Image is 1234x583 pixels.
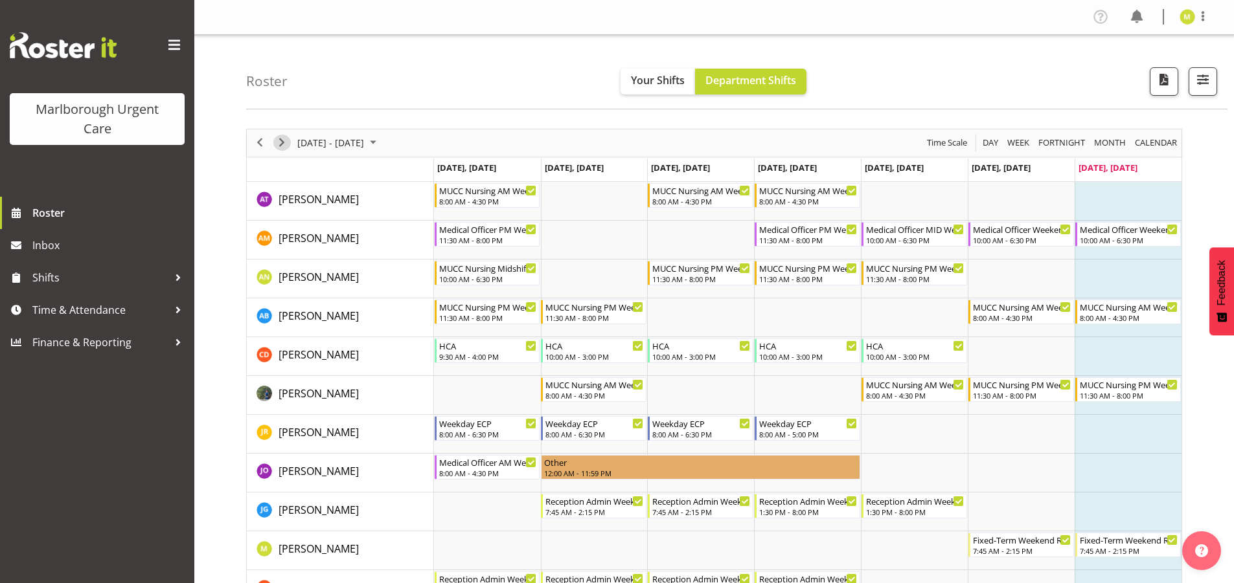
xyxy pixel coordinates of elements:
span: [PERSON_NAME] [279,231,359,245]
div: Weekday ECP [652,417,750,430]
a: [PERSON_NAME] [279,347,359,362]
div: 8:00 AM - 4:30 PM [439,468,537,478]
div: 10:00 AM - 6:30 PM [1080,235,1178,245]
button: October 2025 [295,135,382,151]
span: [DATE], [DATE] [437,162,496,173]
div: Josephine Godinez"s event - Reception Admin Weekday PM Begin From Thursday, October 2, 2025 at 1:... [755,494,860,518]
div: 11:30 AM - 8:00 PM [439,313,537,323]
img: margie-vuto11841.jpg [1180,9,1195,25]
div: Andrew Brooks"s event - MUCC Nursing PM Weekday Begin From Monday, September 29, 2025 at 11:30:00... [435,300,540,324]
div: MUCC Nursing AM Weekday [545,378,643,391]
h4: Roster [246,74,288,89]
div: Cordelia Davies"s event - HCA Begin From Friday, October 3, 2025 at 10:00:00 AM GMT+13:00 Ends At... [862,338,967,363]
div: Cordelia Davies"s event - HCA Begin From Tuesday, September 30, 2025 at 10:00:00 AM GMT+13:00 End... [541,338,646,363]
div: Agnes Tyson"s event - MUCC Nursing AM Weekday Begin From Wednesday, October 1, 2025 at 8:00:00 AM... [648,183,753,208]
div: Cordelia Davies"s event - HCA Begin From Wednesday, October 1, 2025 at 10:00:00 AM GMT+13:00 Ends... [648,338,753,363]
div: Andrew Brooks"s event - MUCC Nursing AM Weekends Begin From Sunday, October 5, 2025 at 8:00:00 AM... [1075,300,1181,324]
button: Month [1133,135,1180,151]
div: 1:30 PM - 8:00 PM [759,507,857,517]
td: Margie Vuto resource [247,531,434,570]
div: MUCC Nursing AM Weekends [973,300,1071,313]
span: [PERSON_NAME] [279,503,359,517]
div: Jacinta Rangi"s event - Weekday ECP Begin From Thursday, October 2, 2025 at 8:00:00 AM GMT+13:00 ... [755,416,860,441]
div: HCA [545,339,643,352]
div: 11:30 AM - 8:00 PM [1080,390,1178,401]
div: 8:00 AM - 5:00 PM [759,429,857,439]
div: 11:30 AM - 8:00 PM [759,274,857,284]
div: Reception Admin Weekday PM [866,494,964,507]
div: Gloria Varghese"s event - MUCC Nursing PM Weekends Begin From Sunday, October 5, 2025 at 11:30:00... [1075,377,1181,402]
div: 10:00 AM - 3:00 PM [545,351,643,362]
div: Josephine Godinez"s event - Reception Admin Weekday AM Begin From Wednesday, October 1, 2025 at 7... [648,494,753,518]
span: [DATE], [DATE] [758,162,817,173]
div: 11:30 AM - 8:00 PM [545,313,643,323]
div: 7:45 AM - 2:15 PM [545,507,643,517]
td: Agnes Tyson resource [247,182,434,221]
div: MUCC Nursing PM Weekday [439,300,537,313]
span: Week [1006,135,1031,151]
div: Agnes Tyson"s event - MUCC Nursing AM Weekday Begin From Monday, September 29, 2025 at 8:00:00 AM... [435,183,540,208]
div: Jacinta Rangi"s event - Weekday ECP Begin From Monday, September 29, 2025 at 8:00:00 AM GMT+13:00... [435,416,540,441]
div: MUCC Nursing PM Weekday [759,261,857,274]
img: help-xxl-2.png [1195,544,1208,557]
div: MUCC Nursing PM Weekday [652,261,750,274]
div: HCA [652,339,750,352]
div: Gloria Varghese"s event - MUCC Nursing PM Weekends Begin From Saturday, October 4, 2025 at 11:30:... [968,377,1074,402]
div: next period [271,129,293,157]
div: Agnes Tyson"s event - MUCC Nursing AM Weekday Begin From Thursday, October 2, 2025 at 8:00:00 AM ... [755,183,860,208]
span: [PERSON_NAME] [279,270,359,284]
div: Fixed-Term Weekend Reception [973,533,1071,546]
div: 11:30 AM - 8:00 PM [973,390,1071,401]
div: Weekday ECP [439,417,537,430]
div: Alysia Newman-Woods"s event - MUCC Nursing Midshift Begin From Monday, September 29, 2025 at 10:0... [435,261,540,285]
span: Feedback [1216,260,1228,305]
td: Andrew Brooks resource [247,298,434,337]
span: [PERSON_NAME] [279,347,359,362]
button: Timeline Week [1005,135,1032,151]
div: 8:00 AM - 6:30 PM [545,429,643,439]
td: Jenny O'Donnell resource [247,454,434,492]
button: Fortnight [1036,135,1088,151]
span: Shifts [32,268,168,287]
div: Weekday ECP [545,417,643,430]
div: 11:30 AM - 8:00 PM [652,274,750,284]
span: Month [1093,135,1127,151]
div: 12:00 AM - 11:59 PM [544,468,857,478]
span: [PERSON_NAME] [279,192,359,206]
a: [PERSON_NAME] [279,230,359,246]
div: Sep 29 - Oct 05, 2025 [293,129,384,157]
span: [DATE], [DATE] [1079,162,1137,173]
div: Margie Vuto"s event - Fixed-Term Weekend Reception Begin From Sunday, October 5, 2025 at 7:45:00 ... [1075,533,1181,557]
td: Cordelia Davies resource [247,337,434,376]
button: Feedback - Show survey [1209,247,1234,335]
div: Fixed-Term Weekend Reception [1080,533,1178,546]
button: Previous [251,135,269,151]
div: 10:00 AM - 3:00 PM [866,351,964,362]
div: Gloria Varghese"s event - MUCC Nursing AM Weekday Begin From Friday, October 3, 2025 at 8:00:00 A... [862,377,967,402]
div: Alexandra Madigan"s event - Medical Officer PM Weekday Begin From Monday, September 29, 2025 at 1... [435,222,540,247]
div: MUCC Nursing AM Weekday [652,184,750,197]
a: [PERSON_NAME] [279,308,359,324]
span: [DATE], [DATE] [651,162,710,173]
span: [DATE], [DATE] [865,162,924,173]
div: Reception Admin Weekday PM [759,494,857,507]
a: [PERSON_NAME] [279,424,359,440]
div: Jacinta Rangi"s event - Weekday ECP Begin From Wednesday, October 1, 2025 at 8:00:00 AM GMT+13:00... [648,416,753,441]
div: Other [544,456,857,468]
td: Alysia Newman-Woods resource [247,259,434,298]
div: MUCC Nursing AM Weekday [759,184,857,197]
div: MUCC Nursing PM Weekday [866,261,964,274]
span: Finance & Reporting [32,333,168,352]
span: [PERSON_NAME] [279,464,359,478]
div: 10:00 AM - 6:30 PM [439,274,537,284]
div: 9:30 AM - 4:00 PM [439,351,537,362]
div: Weekday ECP [759,417,857,430]
button: Filter Shifts [1189,67,1217,96]
div: Margie Vuto"s event - Fixed-Term Weekend Reception Begin From Saturday, October 4, 2025 at 7:45:0... [968,533,1074,557]
div: MUCC Nursing AM Weekday [439,184,537,197]
a: [PERSON_NAME] [279,541,359,556]
div: MUCC Nursing PM Weekends [973,378,1071,391]
span: Roster [32,203,188,223]
td: Alexandra Madigan resource [247,221,434,259]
